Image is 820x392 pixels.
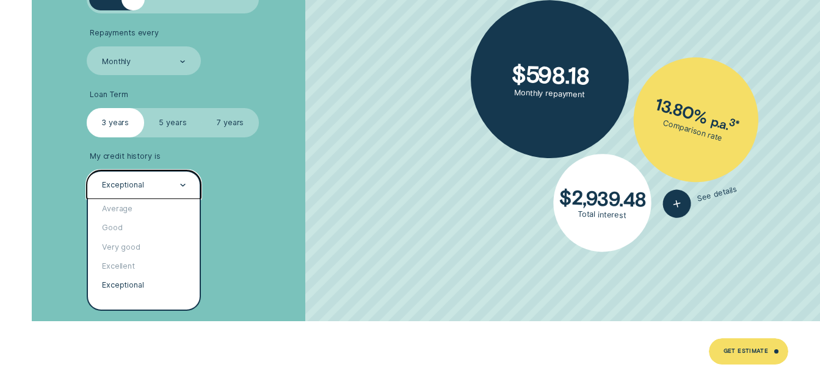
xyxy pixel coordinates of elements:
[144,108,201,137] label: 5 years
[90,28,159,38] span: Repayments every
[102,57,131,67] div: Monthly
[88,238,200,256] div: Very good
[87,108,144,137] label: 3 years
[697,184,738,203] span: See details
[102,181,144,191] div: Exceptional
[88,218,200,237] div: Good
[201,108,259,137] label: 7 years
[90,90,128,100] span: Loan Term
[88,276,200,295] div: Exceptional
[88,256,200,275] div: Excellent
[709,338,788,364] a: Get Estimate
[660,175,740,221] button: See details
[88,199,200,218] div: Average
[90,151,161,161] span: My credit history is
